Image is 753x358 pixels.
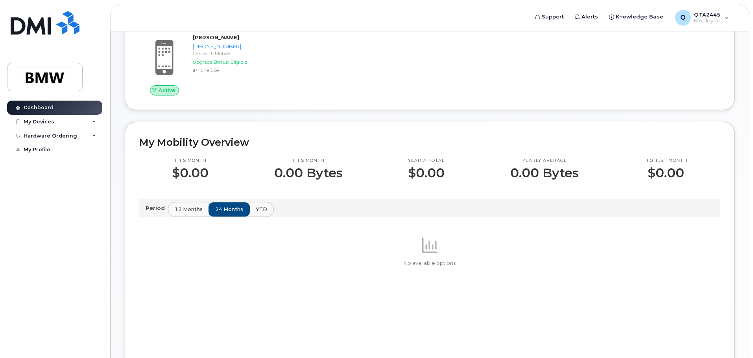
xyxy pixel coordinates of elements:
p: Highest month [644,158,687,164]
p: Yearly total [408,158,445,164]
a: Support [530,9,569,25]
p: No available options [139,260,720,267]
div: iPhone 16e [193,67,274,73]
span: Employee [694,18,720,24]
p: $0.00 [408,166,445,180]
h2: My Mobility Overview [139,136,720,148]
div: [PHONE_NUMBER] [193,43,274,50]
span: Knowledge Base [616,13,663,21]
span: QTA2445 [694,11,720,18]
p: 0.00 Bytes [274,166,343,180]
a: Active[PERSON_NAME][PHONE_NUMBER]Carrier: T-MobileUpgrade Status:EligibleiPhone 16e [139,34,277,95]
p: $0.00 [172,166,209,180]
p: This month [172,158,209,164]
p: This month [274,158,343,164]
p: 0.00 Bytes [510,166,579,180]
span: Eligible [231,59,247,65]
strong: [PERSON_NAME] [193,34,239,40]
a: Alerts [569,9,604,25]
div: QTA2445 [670,10,734,26]
iframe: Messenger Launcher [719,324,747,352]
span: Support [542,13,564,21]
p: $0.00 [644,166,687,180]
p: Period [146,204,168,212]
span: Q [680,13,686,22]
p: Yearly average [510,158,579,164]
span: Active [159,86,175,94]
span: YTD [256,206,267,213]
a: Knowledge Base [604,9,669,25]
span: 12 months [175,206,203,213]
span: Alerts [581,13,598,21]
div: Carrier: T-Mobile [193,50,274,57]
span: Upgrade Status: [193,59,229,65]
